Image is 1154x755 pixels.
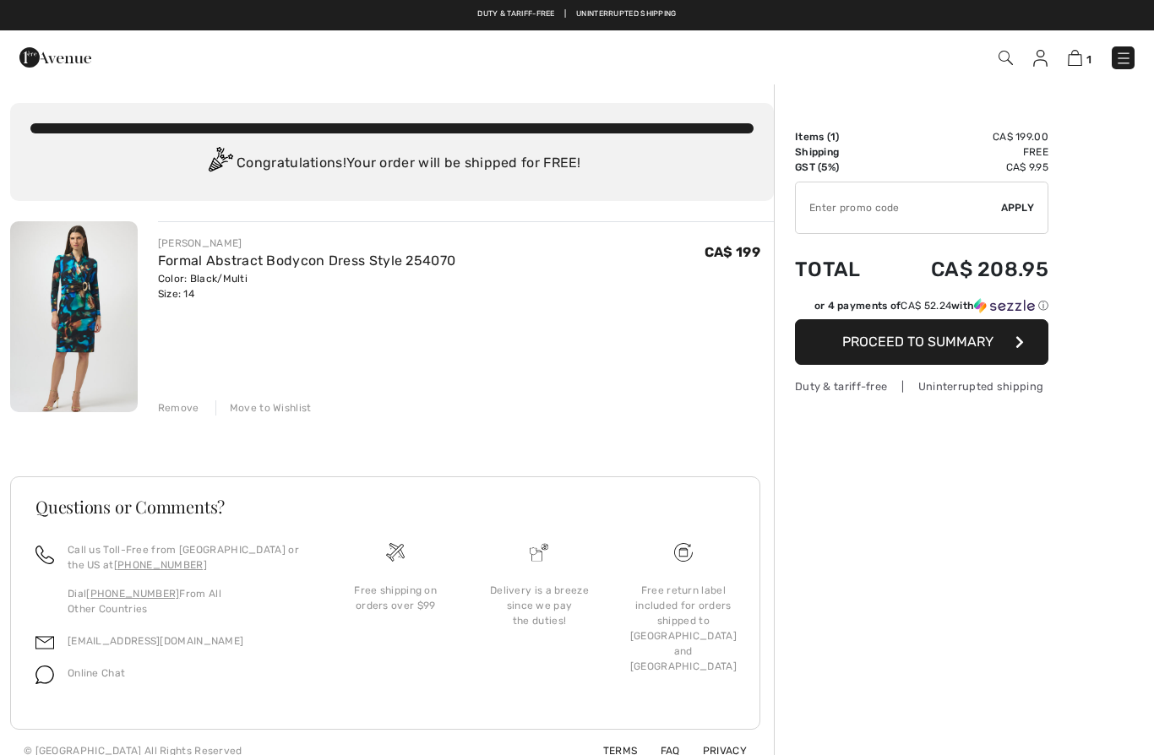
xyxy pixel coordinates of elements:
[705,244,760,260] span: CA$ 199
[795,160,885,175] td: GST (5%)
[1086,53,1091,66] span: 1
[35,546,54,564] img: call
[830,131,836,143] span: 1
[203,147,237,181] img: Congratulation2.svg
[30,147,754,181] div: Congratulations! Your order will be shipped for FREE!
[795,144,885,160] td: Shipping
[674,543,693,562] img: Free shipping on orders over $99
[885,160,1048,175] td: CA$ 9.95
[158,271,456,301] div: Color: Black/Multi Size: 14
[795,298,1048,319] div: or 4 payments ofCA$ 52.24withSezzle Click to learn more about Sezzle
[999,51,1013,65] img: Search
[481,583,597,628] div: Delivery is a breeze since we pay the duties!
[795,129,885,144] td: Items ( )
[215,400,312,416] div: Move to Wishlist
[35,498,735,515] h3: Questions or Comments?
[1068,47,1091,68] a: 1
[625,583,742,674] div: Free return label included for orders shipped to [GEOGRAPHIC_DATA] and [GEOGRAPHIC_DATA]
[1001,200,1035,215] span: Apply
[796,182,1001,233] input: Promo code
[885,129,1048,144] td: CA$ 199.00
[795,319,1048,365] button: Proceed to Summary
[68,542,303,573] p: Call us Toll-Free from [GEOGRAPHIC_DATA] or the US at
[901,300,951,312] span: CA$ 52.24
[10,221,138,412] img: Formal Abstract Bodycon Dress Style 254070
[1033,50,1048,67] img: My Info
[158,253,456,269] a: Formal Abstract Bodycon Dress Style 254070
[158,236,456,251] div: [PERSON_NAME]
[68,635,243,647] a: [EMAIL_ADDRESS][DOMAIN_NAME]
[885,241,1048,298] td: CA$ 208.95
[19,41,91,74] img: 1ère Avenue
[35,665,54,684] img: chat
[885,144,1048,160] td: Free
[795,378,1048,394] div: Duty & tariff-free | Uninterrupted shipping
[114,559,207,571] a: [PHONE_NUMBER]
[1115,50,1132,67] img: Menu
[35,633,54,652] img: email
[158,400,199,416] div: Remove
[1068,50,1082,66] img: Shopping Bag
[19,48,91,64] a: 1ère Avenue
[337,583,454,613] div: Free shipping on orders over $99
[842,334,993,350] span: Proceed to Summary
[795,241,885,298] td: Total
[386,543,405,562] img: Free shipping on orders over $99
[68,586,303,616] p: Dial From All Other Countries
[530,543,548,562] img: Delivery is a breeze since we pay the duties!
[974,298,1035,313] img: Sezzle
[86,588,179,600] a: [PHONE_NUMBER]
[68,667,125,679] span: Online Chat
[814,298,1048,313] div: or 4 payments of with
